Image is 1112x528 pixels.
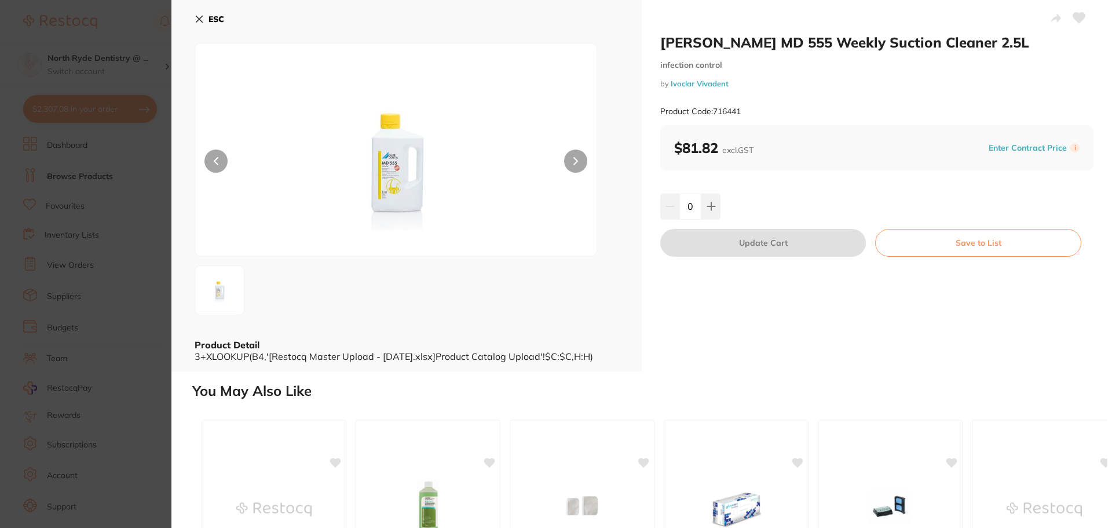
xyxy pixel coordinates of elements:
button: Save to List [875,229,1081,257]
b: Product Detail [195,339,259,351]
label: i [1070,143,1080,152]
img: LWpwZy04MjY3Mw [199,270,240,311]
a: Ivoclar Vivadent [671,79,729,88]
small: by [660,79,1093,88]
img: LWpwZy04MjY3Mw [276,72,517,256]
small: Product Code: 716441 [660,107,741,116]
button: ESC [195,9,224,29]
span: excl. GST [722,145,753,155]
button: Update Cart [660,229,866,257]
button: Enter Contract Price [985,143,1070,154]
b: ESC [209,14,224,24]
b: $81.82 [674,139,753,156]
small: infection control [660,60,1093,70]
div: 3+XLOOKUP(B4,'[Restocq Master Upload - [DATE].xlsx]Product Catalog Upload'!$C:$C,H:H) [195,351,619,362]
h2: You May Also Like [192,383,1107,399]
h2: [PERSON_NAME] MD 555 Weekly Suction Cleaner 2.5L [660,34,1093,51]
